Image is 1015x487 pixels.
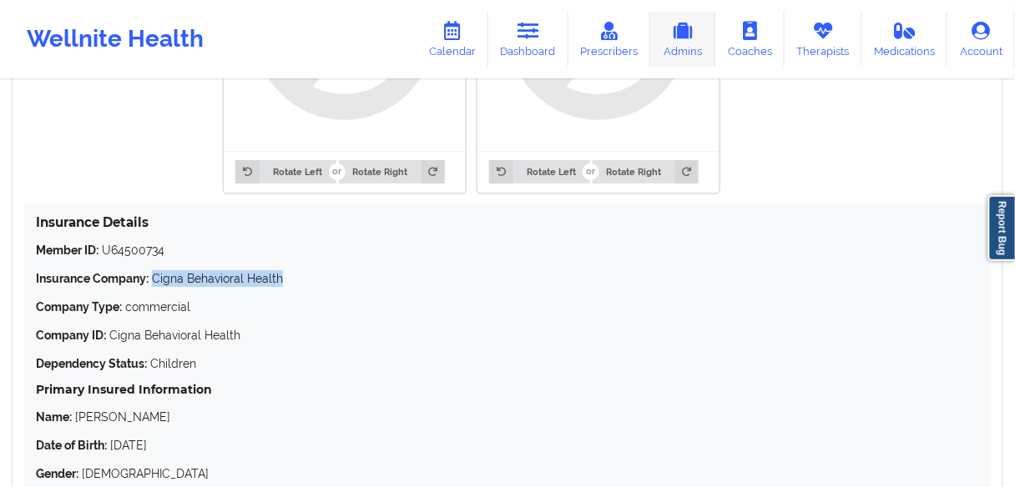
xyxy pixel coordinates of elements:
a: Account [947,12,1015,67]
a: Dashboard [488,12,568,67]
strong: Dependency Status: [36,357,147,370]
p: Cigna Behavioral Health [36,327,979,344]
strong: Date of Birth: [36,439,107,452]
p: U64500734 [36,242,979,259]
a: Medications [862,12,948,67]
button: Rotate Right [339,160,445,183]
p: Cigna Behavioral Health [36,270,979,287]
h5: Primary Insured Information [36,382,979,397]
p: [PERSON_NAME] [36,409,979,425]
strong: Insurance Company: [36,272,149,285]
p: [DEMOGRAPHIC_DATA] [36,465,979,482]
strong: Member ID: [36,243,98,257]
button: Rotate Left [489,160,589,183]
button: Rotate Right [593,160,699,183]
a: Admins [650,12,715,67]
strong: Name: [36,410,72,424]
button: Rotate Left [235,160,336,183]
strong: Company ID: [36,329,106,342]
a: Report Bug [988,195,1015,261]
a: Therapists [785,12,862,67]
strong: Gender: [36,467,78,480]
p: commercial [36,299,979,315]
a: Prescribers [568,12,651,67]
strong: Company Type: [36,300,122,314]
a: Calendar [417,12,488,67]
p: [DATE] [36,437,979,454]
p: Children [36,355,979,372]
a: Coaches [715,12,785,67]
h4: Insurance Details [36,214,979,230]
